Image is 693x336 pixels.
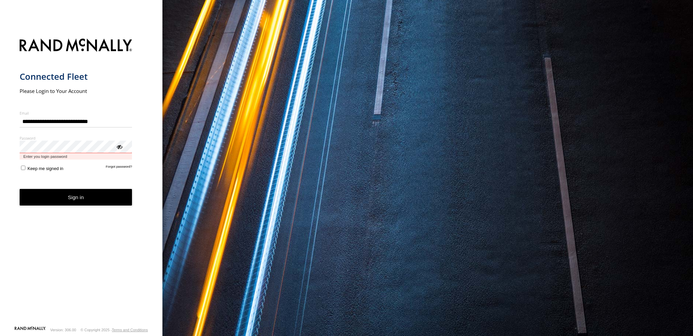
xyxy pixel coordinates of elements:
[27,166,63,171] span: Keep me signed in
[20,111,132,116] label: Email
[15,327,46,333] a: Visit our Website
[20,136,132,141] label: Password
[20,189,132,206] button: Sign in
[50,328,76,332] div: Version: 306.00
[106,165,132,171] a: Forgot password?
[112,328,148,332] a: Terms and Conditions
[20,88,132,94] h2: Please Login to Your Account
[20,71,132,82] h1: Connected Fleet
[21,166,25,170] input: Keep me signed in
[20,153,132,160] span: Enter you login password
[20,37,132,54] img: Rand McNally
[81,328,148,332] div: © Copyright 2025 -
[116,143,122,150] div: ViewPassword
[20,34,143,326] form: main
